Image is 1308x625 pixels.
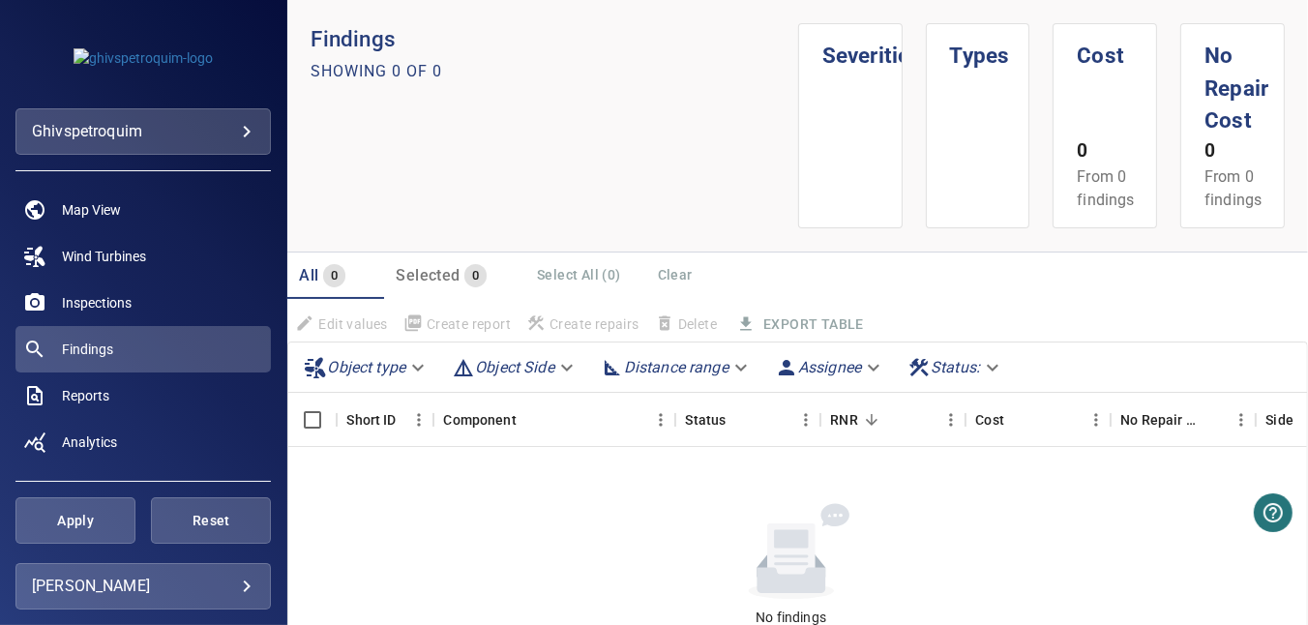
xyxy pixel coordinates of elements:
[40,509,111,533] span: Apply
[62,293,132,312] span: Inspections
[517,406,544,433] button: Sort
[1227,405,1256,434] button: Menu
[15,233,271,280] a: windturbines noActive
[936,405,966,434] button: Menu
[767,350,892,384] div: Assignee
[175,509,247,533] span: Reset
[15,187,271,233] a: map noActive
[900,350,1011,384] div: Status:
[32,116,254,147] div: ghivspetroquim
[15,497,135,544] button: Apply
[311,60,442,83] p: Showing 0 of 0
[475,358,554,376] em: Object Side
[624,358,728,376] em: Distance range
[1004,406,1031,433] button: Sort
[287,308,395,341] span: Findings that are included in repair orders will not be updated
[1111,393,1256,447] div: No Repair Cost
[966,393,1111,447] div: Cost
[830,393,857,447] div: Repair Now Ratio: The ratio of the additional incurred cost of repair in 1 year and the cost of r...
[15,108,271,155] div: ghivspetroquim
[950,24,1006,73] h1: Types
[975,393,1004,447] div: The base labour and equipment costs to repair the finding. Does not include the loss of productio...
[62,247,146,266] span: Wind Turbines
[62,340,113,359] span: Findings
[62,386,109,405] span: Reports
[15,280,271,326] a: inspections noActive
[396,266,460,284] span: Selected
[62,432,117,452] span: Analytics
[1082,405,1111,434] button: Menu
[685,393,726,447] div: Status
[1077,167,1134,209] span: From 0 findings
[32,571,254,602] div: [PERSON_NAME]
[791,405,820,434] button: Menu
[337,393,433,447] div: Short ID
[798,358,861,376] em: Assignee
[1204,24,1261,137] h1: No Repair Cost
[820,393,966,447] div: RNR
[675,393,820,447] div: Status
[1204,137,1261,165] p: 0
[443,393,516,447] div: Component
[299,266,318,284] span: All
[647,308,725,341] span: Findings that are included in repair orders can not be deleted
[726,406,753,433] button: Sort
[62,200,121,220] span: Map View
[15,419,271,465] a: analytics noActive
[433,393,675,447] div: Component
[74,48,213,68] img: ghivspetroquim-logo
[464,265,487,287] span: 0
[15,326,271,372] a: findings active
[444,350,585,384] div: Object Side
[1077,137,1133,165] p: 0
[1265,393,1293,447] div: Side
[15,372,271,419] a: reports noActive
[323,265,345,287] span: 0
[822,24,878,73] h1: Severities
[151,497,271,544] button: Reset
[1204,167,1262,209] span: From 0 findings
[858,406,885,433] button: Sort
[404,405,433,434] button: Menu
[1200,406,1227,433] button: Sort
[1077,24,1133,73] h1: Cost
[311,23,797,56] p: Findings
[593,350,759,384] div: Distance range
[296,350,436,384] div: Object type
[346,393,396,447] div: Short ID
[646,405,675,434] button: Menu
[931,358,980,376] em: Status :
[327,358,405,376] em: Object type
[1120,393,1200,447] div: Projected additional costs incurred by waiting 1 year to repair. This is a function of possible i...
